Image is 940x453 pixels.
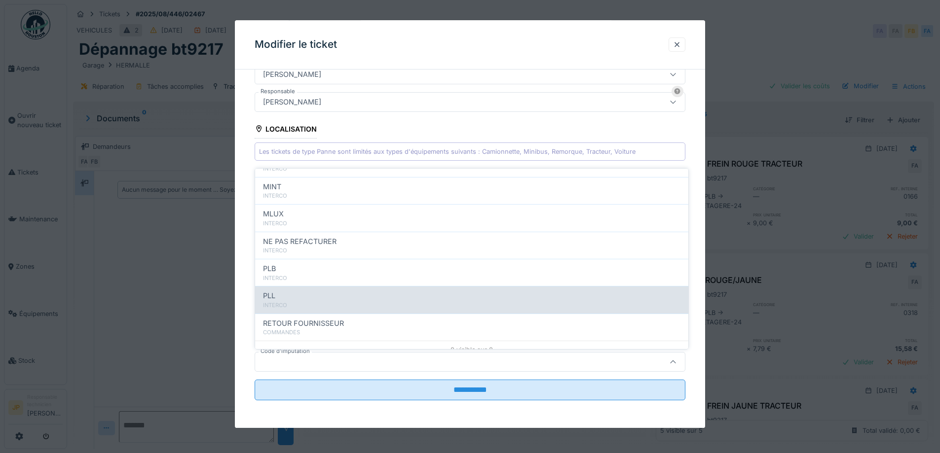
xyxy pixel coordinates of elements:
[263,192,680,200] div: INTERCO
[263,301,680,310] div: INTERCO
[255,341,688,358] div: 8 visible sur 8
[263,219,680,228] div: INTERCO
[263,181,281,192] span: MINT
[255,122,317,139] div: Localisation
[259,147,636,156] div: Les tickets de type Panne sont limités aux types d'équipements suivants : Camionnette, Minibus, R...
[263,165,680,173] div: INTERCO
[263,274,680,282] div: INTERCO
[263,236,337,247] span: NE PAS REFACTURER
[263,209,284,219] span: MLUX
[263,246,680,255] div: INTERCO
[263,290,275,301] span: PLL
[259,348,312,356] label: Code d'imputation
[255,38,337,51] h3: Modifier le ticket
[259,87,297,96] label: Responsable
[259,97,325,107] div: [PERSON_NAME]
[259,69,325,80] div: [PERSON_NAME]
[263,263,276,274] span: PLB
[263,318,344,329] span: RETOUR FOURNISSEUR
[263,328,680,337] div: COMMANDES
